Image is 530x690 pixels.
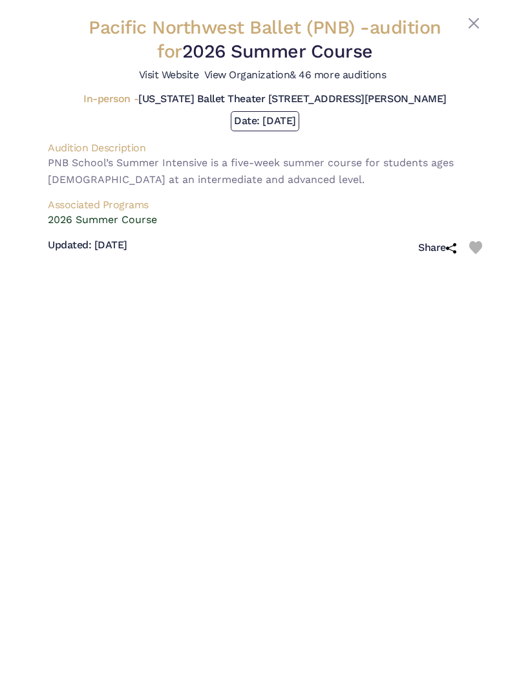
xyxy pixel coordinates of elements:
[89,16,441,62] h2: Pacific Northwest Ballet (PNB) -
[48,156,454,186] span: PNB School’s Summer Intensive is a five-week summer course for students ages [DEMOGRAPHIC_DATA] a...
[290,69,386,81] span: & 46 more auditions
[418,241,456,255] h5: Share
[138,92,447,105] span: [US_STATE] Ballet Theater [STREET_ADDRESS][PERSON_NAME]
[139,69,199,81] a: Visit Website
[48,239,127,252] h5: Updated: [DATE]
[48,199,482,212] h4: Associated Programs
[48,142,482,155] h4: Audition Description
[83,92,138,105] span: In-person -
[466,16,482,31] button: Close
[234,114,295,128] h5: Date: [DATE]
[48,211,482,228] a: 2026 Summer Course
[204,69,387,81] a: View Organization& 46 more auditions
[182,40,373,62] span: 2026 Summer Course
